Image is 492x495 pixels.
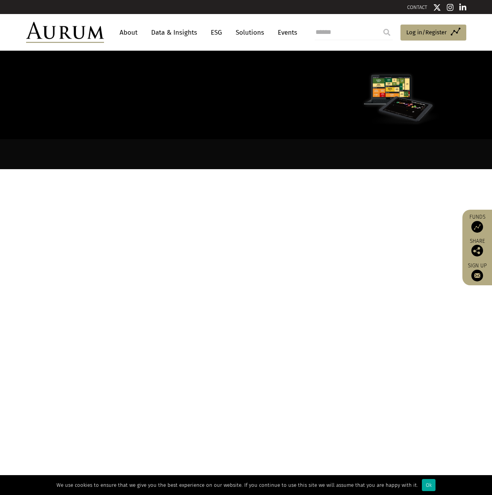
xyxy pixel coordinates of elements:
[400,25,466,41] a: Log in/Register
[232,25,268,40] a: Solutions
[26,22,104,43] img: Aurum
[471,270,483,281] img: Sign up to our newsletter
[274,25,297,40] a: Events
[116,25,141,40] a: About
[407,4,427,10] a: CONTACT
[447,4,454,11] img: Instagram icon
[466,214,488,233] a: Funds
[379,25,395,40] input: Submit
[466,262,488,281] a: Sign up
[471,245,483,256] img: Share this post
[459,4,466,11] img: Linkedin icon
[147,25,201,40] a: Data & Insights
[406,28,447,37] span: Log in/Register
[466,239,488,256] div: Share
[207,25,226,40] a: ESG
[471,221,483,233] img: Access Funds
[433,4,441,11] img: Twitter icon
[422,479,436,491] div: Ok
